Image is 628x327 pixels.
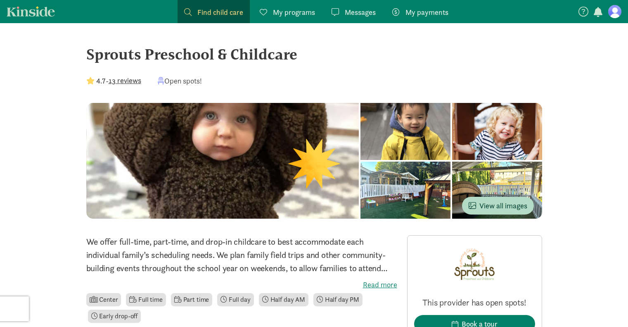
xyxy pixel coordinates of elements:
img: Provider logo [452,242,497,287]
strong: 4.7 [96,76,106,86]
label: Read more [86,280,397,290]
a: Kinside [7,6,55,17]
span: View all images [469,200,527,211]
li: Half day AM [259,293,308,306]
span: Find child care [197,7,243,18]
p: This provider has open spots! [414,297,535,308]
p: We offer full-time, part-time, and drop-in childcare to best accommodate each individual family’s... [86,235,397,275]
span: My payments [405,7,448,18]
li: Half day PM [313,293,363,306]
li: Center [86,293,121,306]
li: Full time [126,293,166,306]
div: - [86,75,141,86]
span: Messages [345,7,376,18]
li: Part time [171,293,212,306]
button: View all images [462,197,534,215]
div: Sprouts Preschool & Childcare [86,43,542,65]
div: Open spots! [158,75,202,86]
li: Early drop-off [88,310,141,323]
button: 13 reviews [109,75,141,86]
li: Full day [217,293,254,306]
span: My programs [273,7,315,18]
